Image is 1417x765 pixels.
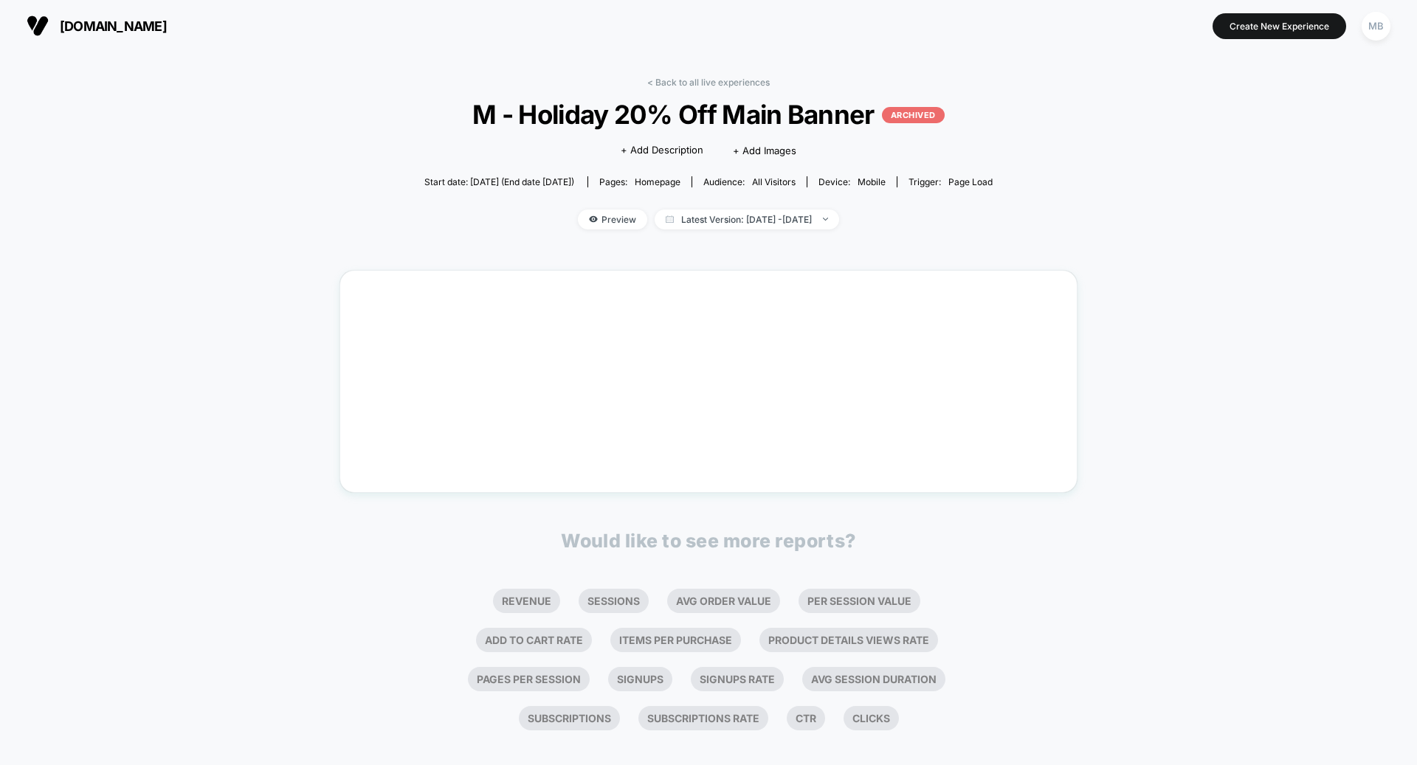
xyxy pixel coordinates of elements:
[60,18,167,34] span: [DOMAIN_NAME]
[493,589,560,613] li: Revenue
[453,99,965,130] span: M - Holiday 20% Off Main Banner
[638,706,768,730] li: Subscriptions Rate
[621,143,703,158] span: + Add Description
[608,667,672,691] li: Signups
[787,706,825,730] li: Ctr
[1213,13,1346,39] button: Create New Experience
[578,210,647,229] span: Preview
[1362,12,1390,41] div: MB
[610,628,741,652] li: Items Per Purchase
[561,530,856,552] p: Would like to see more reports?
[424,176,574,187] span: Start date: [DATE] (End date [DATE])
[733,145,796,156] span: + Add Images
[844,706,899,730] li: Clicks
[667,589,780,613] li: Avg Order Value
[948,176,993,187] span: Page Load
[858,176,886,187] span: mobile
[799,589,920,613] li: Per Session Value
[468,667,590,691] li: Pages Per Session
[909,176,993,187] div: Trigger:
[635,176,680,187] span: homepage
[823,218,828,221] img: end
[752,176,796,187] span: All Visitors
[759,628,938,652] li: Product Details Views Rate
[882,107,945,123] p: ARCHIVED
[691,667,784,691] li: Signups Rate
[1357,11,1395,41] button: MB
[476,628,592,652] li: Add To Cart Rate
[666,215,674,223] img: calendar
[27,15,49,37] img: Visually logo
[647,77,770,88] a: < Back to all live experiences
[703,176,796,187] div: Audience:
[22,14,171,38] button: [DOMAIN_NAME]
[802,667,945,691] li: Avg Session Duration
[599,176,680,187] div: Pages:
[579,589,649,613] li: Sessions
[807,176,897,187] span: Device:
[655,210,839,229] span: Latest Version: [DATE] - [DATE]
[519,706,620,730] li: Subscriptions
